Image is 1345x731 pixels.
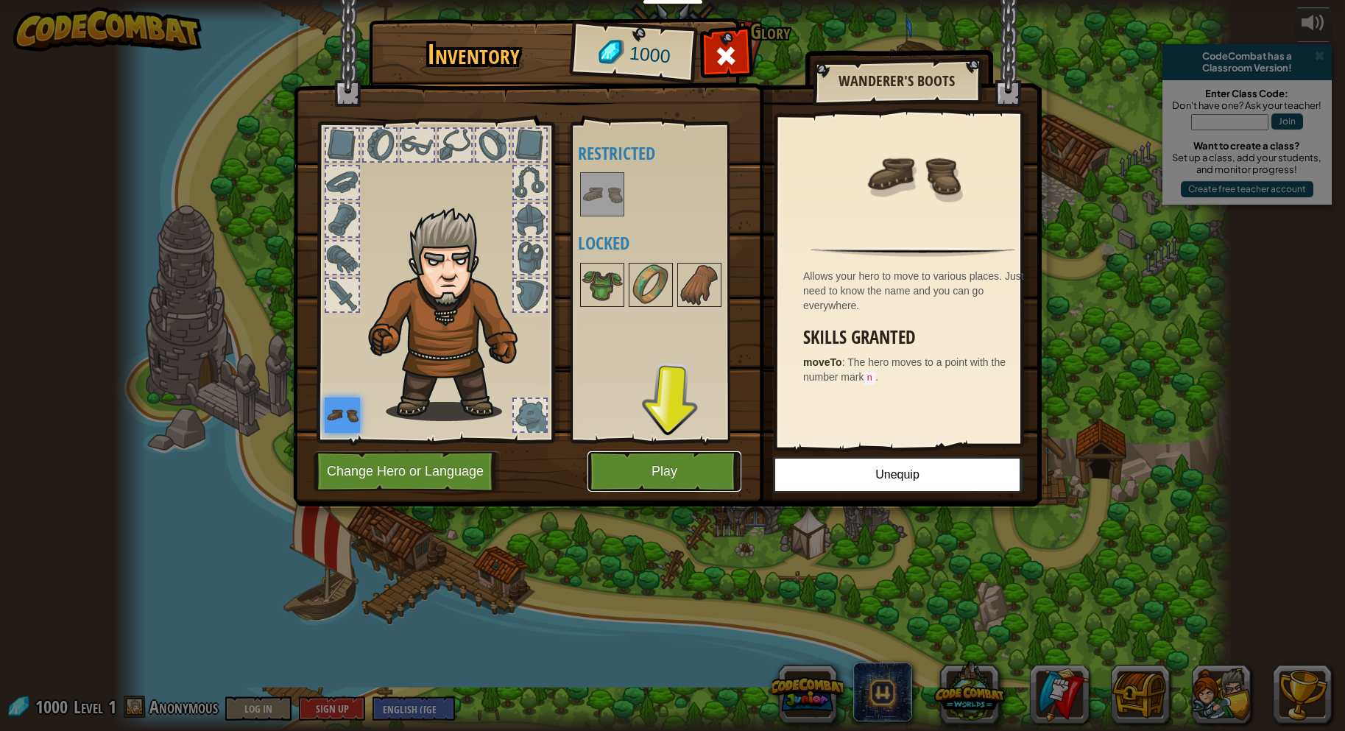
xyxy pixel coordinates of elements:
span: The hero moves to a point with the number mark . [803,356,1006,383]
code: n [864,372,875,385]
span: : [842,356,848,368]
button: Play [587,451,741,492]
img: portrait.png [582,264,623,306]
div: Allows your hero to move to various places. Just need to know the name and you can go everywhere. [803,269,1030,313]
button: Change Hero or Language [314,451,501,492]
h2: Wanderer's Boots [827,73,966,89]
h4: Locked [578,233,763,253]
img: portrait.png [679,264,720,306]
strong: moveTo [803,356,842,368]
h3: Skills Granted [803,328,1030,347]
img: portrait.png [865,127,961,222]
img: hr.png [811,247,1015,257]
img: portrait.png [630,264,671,306]
img: hair_m2.png [361,207,542,421]
h1: Inventory [379,39,567,70]
h4: Restricted [578,144,763,163]
img: portrait.png [325,398,360,433]
img: portrait.png [582,174,623,215]
span: 1000 [629,40,672,70]
button: Unequip [773,456,1022,493]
